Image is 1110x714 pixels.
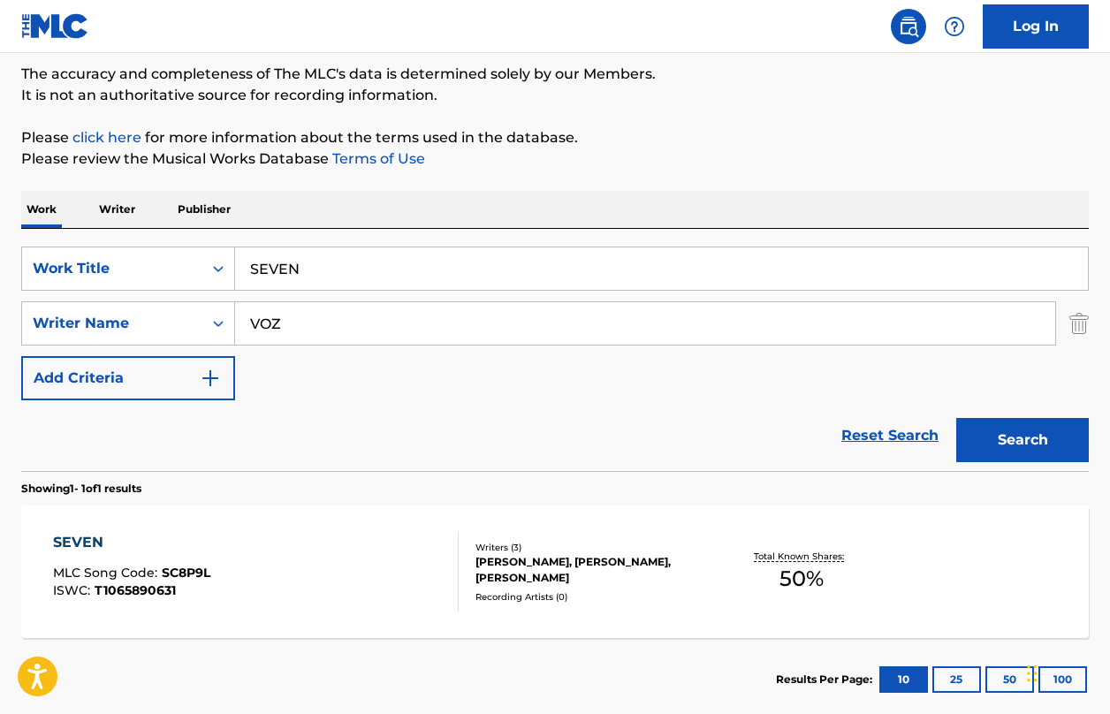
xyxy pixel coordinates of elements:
div: Writer Name [33,313,192,334]
p: The accuracy and completeness of The MLC's data is determined solely by our Members. [21,64,1089,85]
p: Showing 1 - 1 of 1 results [21,481,141,497]
button: 50 [985,666,1034,693]
span: SC8P9L [162,565,210,581]
img: Delete Criterion [1069,301,1089,346]
p: Please review the Musical Works Database [21,148,1089,170]
p: Writer [94,191,141,228]
div: Recording Artists ( 0 ) [475,590,712,604]
p: Publisher [172,191,236,228]
p: Total Known Shares: [754,550,848,563]
span: T1065890631 [95,582,176,598]
button: 25 [932,666,981,693]
img: 9d2ae6d4665cec9f34b9.svg [200,368,221,389]
p: Work [21,191,62,228]
p: It is not an authoritative source for recording information. [21,85,1089,106]
button: 10 [879,666,928,693]
button: Add Criteria [21,356,235,400]
a: click here [72,129,141,146]
iframe: Chat Widget [1022,629,1110,714]
img: help [944,16,965,37]
button: Search [956,418,1089,462]
span: 50 % [779,563,824,595]
img: MLC Logo [21,13,89,39]
img: search [898,16,919,37]
p: Please for more information about the terms used in the database. [21,127,1089,148]
a: Log In [983,4,1089,49]
div: Work Title [33,258,192,279]
a: Reset Search [832,416,947,455]
a: SEVENMLC Song Code:SC8P9LISWC:T1065890631Writers (3)[PERSON_NAME], [PERSON_NAME], [PERSON_NAME]Re... [21,505,1089,638]
div: Writers ( 3 ) [475,541,712,554]
div: Help [937,9,972,44]
div: SEVEN [53,532,210,553]
span: ISWC : [53,582,95,598]
p: Results Per Page: [776,672,877,687]
span: MLC Song Code : [53,565,162,581]
div: Drag [1027,647,1038,700]
a: Public Search [891,9,926,44]
div: [PERSON_NAME], [PERSON_NAME], [PERSON_NAME] [475,554,712,586]
a: Terms of Use [329,150,425,167]
form: Search Form [21,247,1089,471]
